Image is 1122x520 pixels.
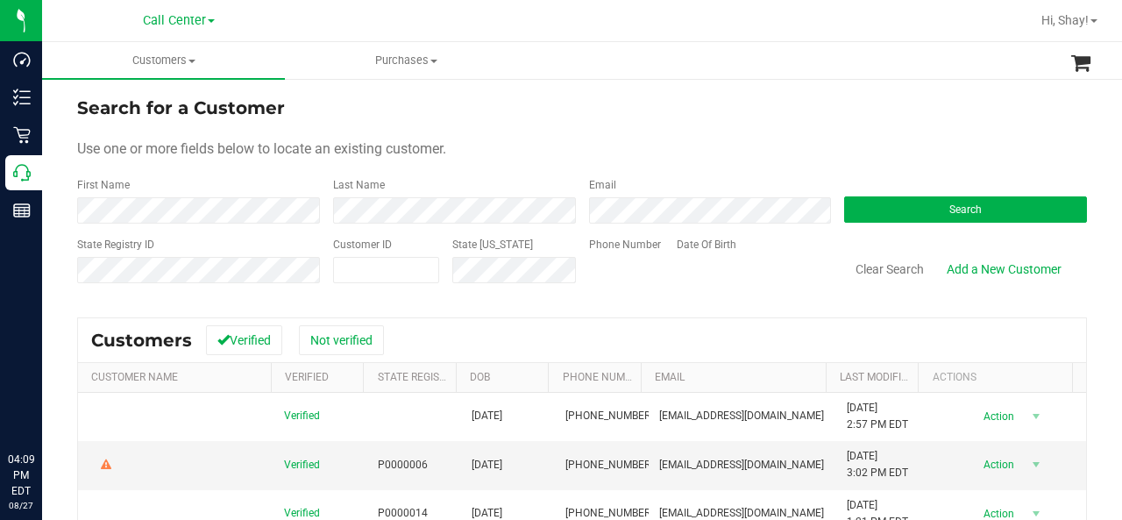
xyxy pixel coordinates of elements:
[659,457,824,474] span: [EMAIL_ADDRESS][DOMAIN_NAME]
[969,404,1026,429] span: Action
[452,237,533,253] label: State [US_STATE]
[378,457,428,474] span: P0000006
[13,51,31,68] inline-svg: Dashboard
[42,42,285,79] a: Customers
[935,254,1073,284] a: Add a New Customer
[840,371,914,383] a: Last Modified
[285,371,329,383] a: Verified
[98,457,114,474] div: Warning - Level 2
[77,237,154,253] label: State Registry ID
[655,371,685,383] a: Email
[8,499,34,512] p: 08/27
[472,457,502,474] span: [DATE]
[565,457,653,474] span: [PHONE_NUMBER]
[285,42,528,79] a: Purchases
[77,177,130,193] label: First Name
[77,140,446,157] span: Use one or more fields below to locate an existing customer.
[844,254,935,284] button: Clear Search
[143,13,206,28] span: Call Center
[677,237,736,253] label: Date Of Birth
[77,97,285,118] span: Search for a Customer
[333,237,392,253] label: Customer ID
[299,325,384,355] button: Not verified
[565,408,653,424] span: [PHONE_NUMBER]
[949,203,982,216] span: Search
[563,371,643,383] a: Phone Number
[1041,13,1089,27] span: Hi, Shay!
[13,202,31,219] inline-svg: Reports
[589,177,616,193] label: Email
[13,126,31,144] inline-svg: Retail
[844,196,1087,223] button: Search
[42,53,285,68] span: Customers
[8,452,34,499] p: 04:09 PM EDT
[284,457,320,474] span: Verified
[589,237,661,253] label: Phone Number
[206,325,282,355] button: Verified
[52,377,73,398] iframe: Resource center unread badge
[969,452,1026,477] span: Action
[18,380,70,432] iframe: Resource center
[847,448,908,481] span: [DATE] 3:02 PM EDT
[91,371,178,383] a: Customer Name
[91,330,192,351] span: Customers
[1026,452,1047,477] span: select
[472,408,502,424] span: [DATE]
[847,400,908,433] span: [DATE] 2:57 PM EDT
[1026,404,1047,429] span: select
[286,53,527,68] span: Purchases
[659,408,824,424] span: [EMAIL_ADDRESS][DOMAIN_NAME]
[13,89,31,106] inline-svg: Inventory
[470,371,490,383] a: DOB
[933,371,1066,383] div: Actions
[333,177,385,193] label: Last Name
[13,164,31,182] inline-svg: Call Center
[378,371,470,383] a: State Registry Id
[284,408,320,424] span: Verified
